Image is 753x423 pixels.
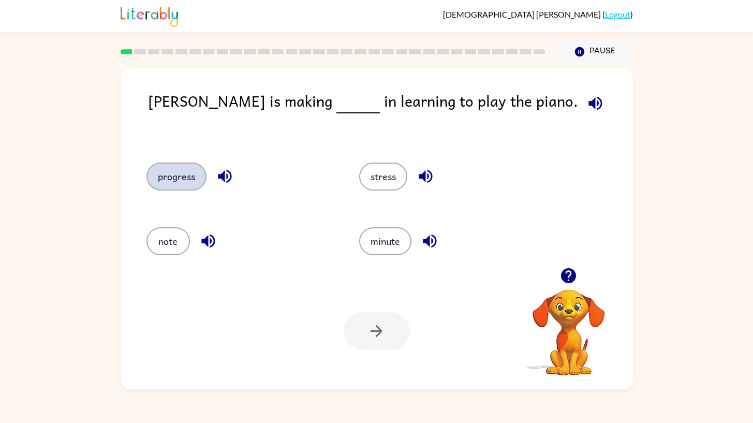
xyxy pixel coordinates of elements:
video: Your browser must support playing .mp4 files to use Literably. Please try using another browser. [517,273,621,377]
a: Logout [605,9,630,19]
button: minute [359,227,411,255]
button: note [146,227,190,255]
button: progress [146,163,206,191]
div: ( ) [443,9,633,19]
span: [DEMOGRAPHIC_DATA] [PERSON_NAME] [443,9,602,19]
div: [PERSON_NAME] is making in learning to play the piano. [148,89,633,142]
button: stress [359,163,407,191]
button: Pause [558,40,633,64]
img: Literably [121,4,178,27]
